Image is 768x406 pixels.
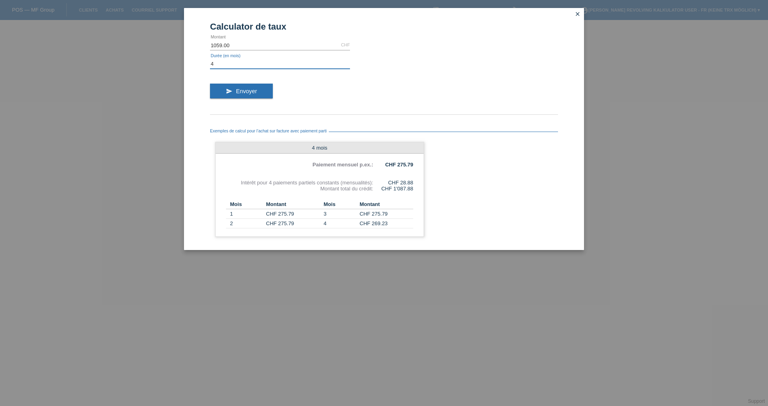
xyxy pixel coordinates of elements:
td: 3 [320,209,360,219]
i: send [226,88,232,94]
div: Intérêt pour 4 paiements partiels constants (mensualités): [226,180,373,186]
h1: Calculator de taux [210,22,558,32]
td: 4 [320,219,360,228]
td: 1 [226,209,266,219]
div: 4 mois [216,142,424,154]
th: Montant [360,200,413,209]
td: CHF 269.23 [360,219,413,228]
span: Envoyer [236,88,257,94]
td: CHF 275.79 [360,209,413,219]
th: Mois [320,200,360,209]
td: 2 [226,219,266,228]
i: close [574,11,581,17]
span: Exemples de calcul pour l’achat sur facture avec paiement parti [210,129,329,133]
td: CHF 275.79 [266,219,320,228]
th: Montant [266,200,320,209]
div: CHF 28.88 [373,180,413,186]
button: send Envoyer [210,84,273,99]
div: CHF [341,42,350,47]
div: Montant total du crédit: [226,186,373,192]
td: CHF 275.79 [266,209,320,219]
b: Paiement mensuel p.ex.: [312,162,373,168]
a: close [572,10,583,19]
th: Mois [226,200,266,209]
b: CHF 275.79 [385,162,413,168]
div: CHF 1'087.88 [373,186,413,192]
